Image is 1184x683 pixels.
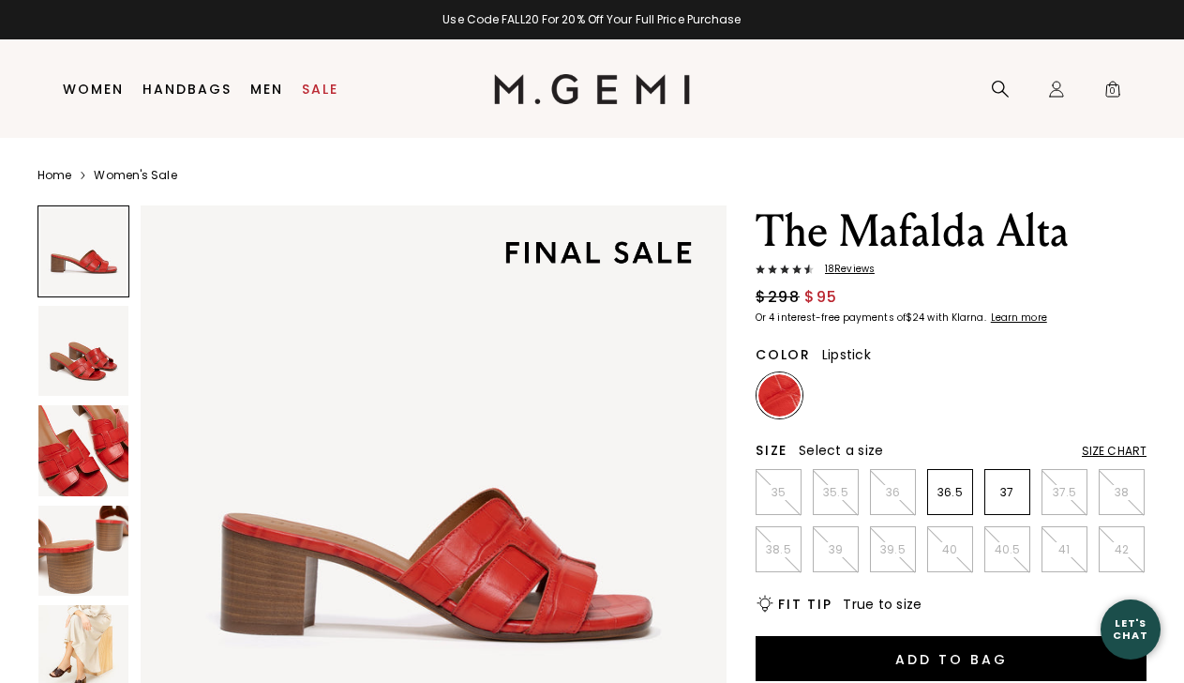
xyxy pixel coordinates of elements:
[63,82,124,97] a: Women
[757,542,801,557] p: 38.5
[778,597,832,612] h2: Fit Tip
[757,485,801,500] p: 35
[302,82,338,97] a: Sale
[843,595,922,614] span: True to size
[38,405,128,495] img: The Mafalda Alta
[814,542,858,557] p: 39
[756,636,1147,681] button: Add to Bag
[1100,542,1144,557] p: 42
[756,347,811,362] h2: Color
[928,542,972,557] p: 40
[1103,83,1122,102] span: 0
[799,441,883,460] span: Select a size
[928,485,972,500] p: 36.5
[927,311,988,325] klarna-placement-style-body: with Klarna
[94,168,176,183] a: Women's Sale
[1100,485,1144,500] p: 38
[250,82,283,97] a: Men
[756,264,1147,279] a: 18Reviews
[38,306,128,396] img: The Mafalda Alta
[756,205,1147,258] h1: The Mafalda Alta
[37,168,71,183] a: Home
[871,485,915,500] p: 36
[1042,542,1087,557] p: 41
[989,312,1047,324] a: Learn more
[991,311,1047,325] klarna-placement-style-cta: Learn more
[38,506,128,596] img: The Mafalda Alta
[906,311,924,325] klarna-placement-style-amount: $24
[985,542,1029,557] p: 40.5
[814,264,875,275] span: 18 Review s
[756,311,906,325] klarna-placement-style-body: Or 4 interest-free payments of
[756,443,787,458] h2: Size
[758,374,801,417] img: Lipstick
[871,542,915,557] p: 39.5
[822,345,871,364] span: Lipstick
[481,217,715,288] img: final sale tag
[804,286,838,309] span: $95
[1101,617,1161,641] div: Let's Chat
[1042,485,1087,500] p: 37.5
[494,74,690,104] img: M.Gemi
[756,286,800,309] span: $298
[1082,444,1147,459] div: Size Chart
[985,485,1029,500] p: 37
[142,82,232,97] a: Handbags
[814,485,858,500] p: 35.5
